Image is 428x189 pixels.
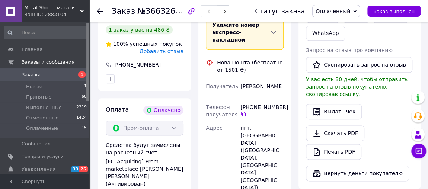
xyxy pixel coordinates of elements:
[411,144,426,158] button: Чат с покупателем
[76,104,87,111] span: 2219
[24,11,89,18] div: Ваш ID: 2883104
[112,61,162,68] div: [PHONE_NUMBER]
[106,141,183,188] div: Средства будут зачислены на расчетный счет
[240,103,284,117] div: [PHONE_NUMBER]
[212,22,259,43] span: Укажите номер экспресс-накладной
[24,4,80,11] span: Metal-Shop – магазин рок-музики, одягу та атрибутики
[71,166,79,172] span: 33
[97,7,103,15] div: Вернуться назад
[112,7,135,16] span: Заказ
[306,104,362,119] button: Выдать чек
[22,141,51,147] span: Сообщения
[22,46,42,53] span: Главная
[306,144,361,160] a: Печать PDF
[106,158,183,188] div: [FC_Acquiring] Prom marketplace [PERSON_NAME] [PERSON_NAME] (Активирован)
[206,125,222,131] span: Адрес
[22,59,74,65] span: Заказы и сообщения
[367,6,421,17] button: Заказ выполнен
[22,71,40,78] span: Заказы
[4,26,87,39] input: Поиск
[26,104,62,111] span: Выполненные
[215,59,285,74] div: Нова Пошта (бесплатно от 1501 ₴)
[78,71,86,78] span: 1
[239,80,285,100] div: [PERSON_NAME]
[206,83,238,89] span: Получатель
[106,40,182,48] div: успешных покупок
[255,7,305,15] div: Статус заказа
[306,57,412,73] button: Скопировать запрос на отзыв
[206,104,238,118] span: Телефон получателя
[306,76,408,97] span: У вас есть 30 дней, чтобы отправить запрос на отзыв покупателю, скопировав ссылку.
[26,125,58,132] span: Оплаченные
[143,106,183,115] div: Оплачено
[306,26,345,41] a: WhatsApp
[84,83,87,90] span: 1
[22,166,55,173] span: Уведомления
[306,166,409,181] button: Вернуть деньги покупателю
[140,48,183,54] span: Добавить отзыв
[76,115,87,121] span: 1424
[373,9,415,14] span: Заказ выполнен
[106,25,173,34] div: 1 заказ у вас на 486 ₴
[26,115,58,121] span: Отмененные
[82,94,87,100] span: 68
[306,125,364,141] a: Скачать PDF
[26,94,52,100] span: Принятые
[82,125,87,132] span: 15
[316,8,350,14] span: Оплаченный
[106,106,129,113] span: Оплата
[26,83,42,90] span: Новые
[79,166,88,172] span: 26
[22,153,64,160] span: Товары и услуги
[306,47,393,53] span: Запрос на отзыв про компанию
[113,41,128,47] span: 100%
[137,6,190,16] span: №366326072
